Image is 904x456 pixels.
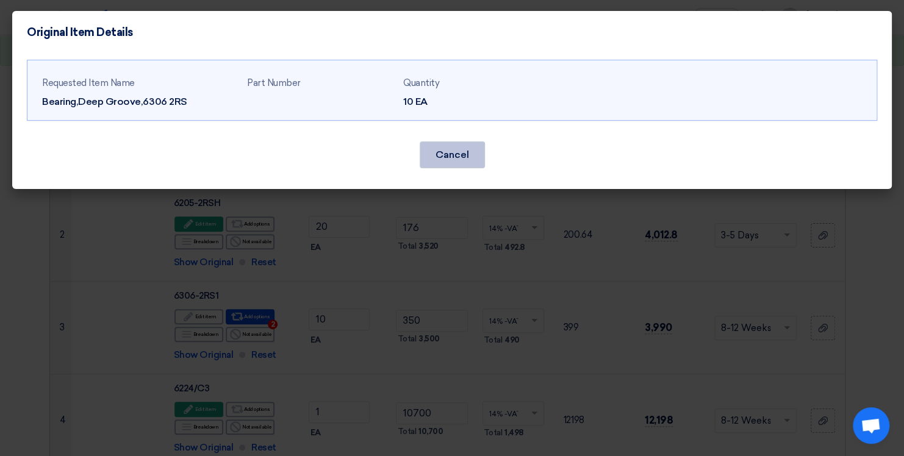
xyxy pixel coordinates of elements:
div: Bearing,Deep Groove,6306 2RS [42,94,237,109]
h4: Original Item Details [27,26,133,39]
button: Cancel [420,141,485,168]
div: 10 EA [403,94,550,109]
div: Quantity [403,76,550,90]
div: Requested Item Name [42,76,237,90]
div: Part Number [247,76,393,90]
div: Open chat [853,407,889,444]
